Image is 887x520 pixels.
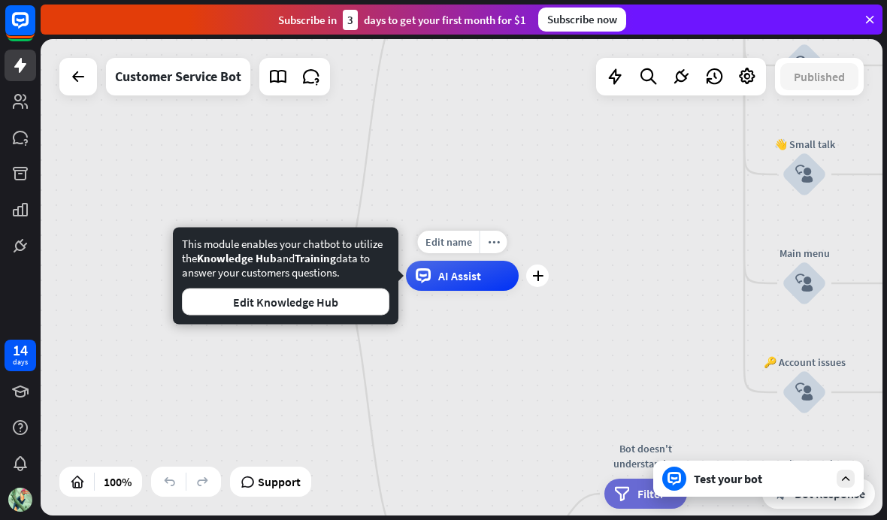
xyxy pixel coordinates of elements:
[115,58,241,95] div: Customer Service Bot
[751,456,886,471] div: Please rephrase
[759,137,849,152] div: 👋 Small talk
[759,355,849,370] div: 🔑 Account issues
[532,271,543,281] i: plus
[795,274,813,292] i: block_user_input
[593,441,698,471] div: Bot doesn't understand 1x
[694,471,829,486] div: Test your bot
[795,383,813,401] i: block_user_input
[614,486,630,501] i: filter
[258,470,301,494] span: Support
[538,8,626,32] div: Subscribe now
[13,357,28,367] div: days
[295,251,336,265] span: Training
[13,343,28,357] div: 14
[5,340,36,371] a: 14 days
[182,289,389,316] button: Edit Knowledge Hub
[438,268,481,283] span: AI Assist
[197,251,277,265] span: Knowledge Hub
[759,246,849,261] div: Main menu
[795,56,813,74] i: block_user_input
[182,237,389,316] div: This module enables your chatbot to utilize the and data to answer your customers questions.
[278,10,526,30] div: Subscribe in days to get your first month for $1
[343,10,358,30] div: 3
[795,165,813,183] i: block_user_input
[99,470,136,494] div: 100%
[425,235,472,249] span: Edit name
[780,63,858,90] button: Published
[12,6,57,51] button: Open LiveChat chat widget
[637,486,664,501] span: Filter
[488,237,500,248] i: more_horiz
